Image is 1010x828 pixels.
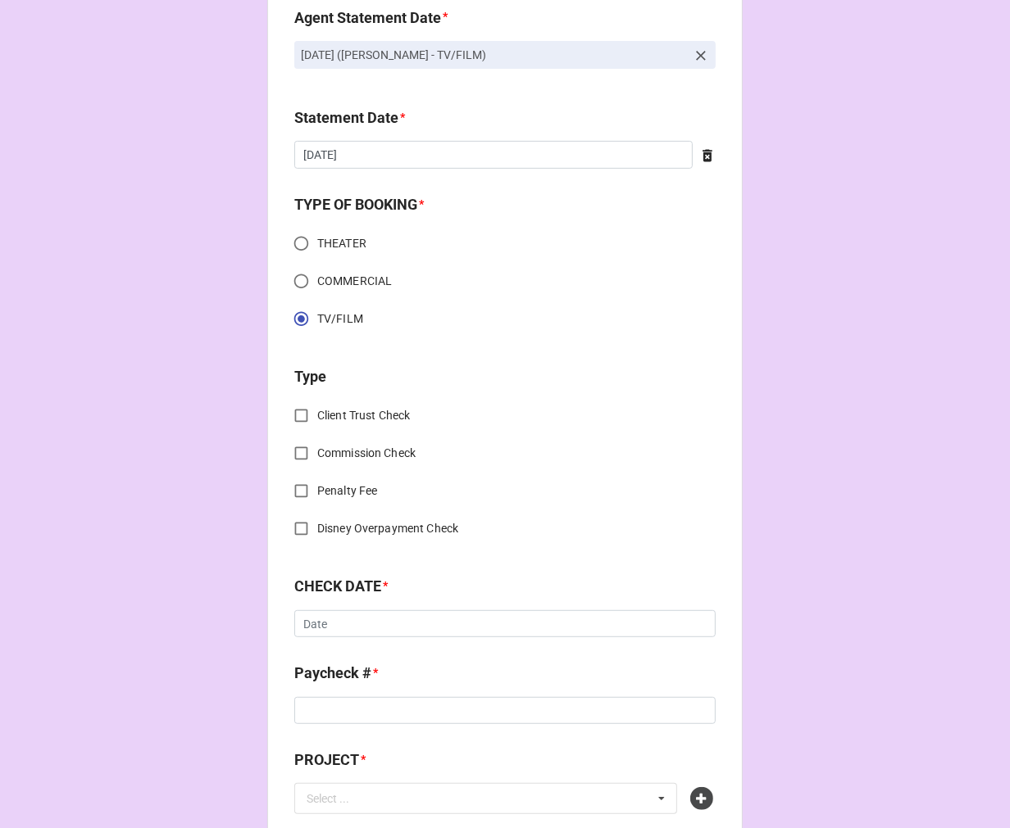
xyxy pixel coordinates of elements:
[294,193,417,216] label: TYPE OF BOOKING
[294,575,381,598] label: CHECK DATE
[294,141,693,169] input: Date
[317,520,458,537] span: Disney Overpayment Check
[301,47,686,63] p: [DATE] ([PERSON_NAME] - TV/FILM)
[317,407,410,424] span: Client Trust Check
[294,749,359,771] label: PROJECT
[294,7,441,29] label: Agent Statement Date
[317,445,416,462] span: Commission Check
[294,106,398,129] label: Statement Date
[294,662,371,685] label: Paycheck #
[294,610,716,638] input: Date
[317,235,366,252] span: THEATER
[317,273,392,290] span: COMMERCIAL
[317,310,363,328] span: TV/FILM
[303,790,373,808] div: Select ...
[294,365,326,388] label: Type
[317,482,377,500] span: Penalty Fee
